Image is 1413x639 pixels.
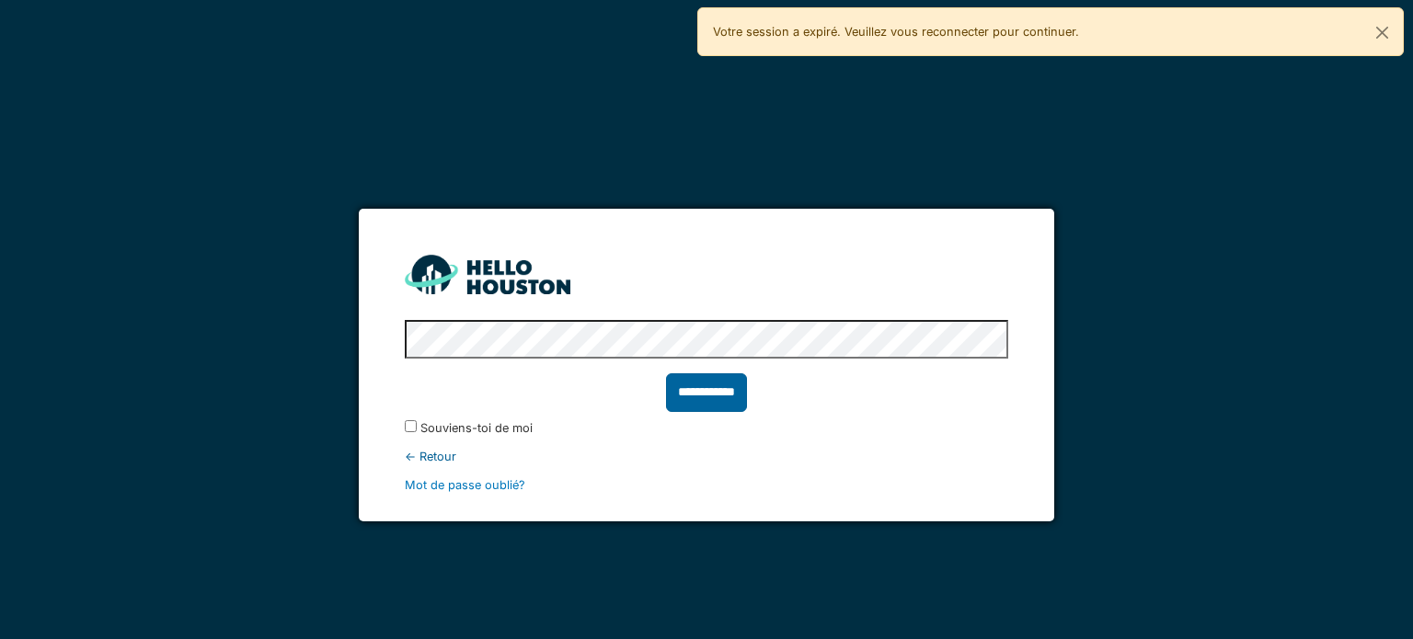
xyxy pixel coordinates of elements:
[420,421,533,435] font: Souviens-toi de moi
[405,255,570,294] img: HH_line-BYnF2_Hg.png
[1361,8,1403,57] button: Fermer
[405,478,525,492] a: Mot de passe oublié?
[405,450,456,463] font: ← Retour
[713,25,1079,39] font: Votre session a expiré. Veuillez vous reconnecter pour continuer.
